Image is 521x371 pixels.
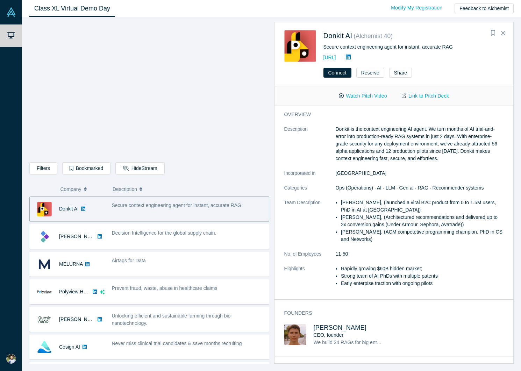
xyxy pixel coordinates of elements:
[113,182,137,197] span: Description
[488,28,498,38] button: Bookmark
[284,184,336,199] dt: Categories
[37,340,52,355] img: Cosign AI's Logo
[113,182,264,197] button: Description
[112,285,217,291] span: Prevent fraud, waste, abuse in healthcare claims
[284,265,336,294] dt: Highlights
[59,289,94,294] a: Polyview Health
[30,23,269,157] iframe: Alchemist Class XL Demo Day: Vault
[37,257,52,272] img: MELURNA's Logo
[354,33,393,40] small: ( Alchemist 40 )
[29,0,115,17] a: Class XL Virtual Demo Day
[323,55,336,60] a: [URL]
[59,344,80,350] a: Cosign AI
[6,354,16,364] img: Jim Mao's Account
[336,185,484,191] span: Ops (Operations) · AI · LLM · Gen ai · RAG · Recommender systems
[455,3,514,13] button: Feedback to Alchemist
[112,230,216,236] span: Decision Intelligence for the global supply chain.
[112,258,146,263] span: Airtags for Data
[284,170,336,184] dt: Incorporated in
[62,162,110,174] button: Bookmarked
[498,28,508,39] button: Close
[59,261,83,267] a: MELURNA
[284,324,306,345] img: Mikhail Baklanov's Profile Image
[323,68,351,78] button: Connect
[284,111,494,118] h3: overview
[284,30,316,62] img: Donkit AI's Logo
[60,182,81,197] span: Company
[6,7,16,17] img: Alchemist Vault Logo
[323,43,504,51] div: Secure context engineering agent for instant, accurate RAG
[59,316,99,322] a: [PERSON_NAME]
[341,228,504,243] li: [PERSON_NAME], (ACM competetive programming champion, PhD in CS and Networks)
[284,309,494,317] h3: Founders
[323,32,352,40] a: Donkit AI
[37,229,52,244] img: Kimaru AI's Logo
[59,206,79,212] a: Donkit AI
[112,313,233,326] span: Unlocking efficient and sustainable farming through bio-nanotechnology.
[356,68,384,78] button: Reserve
[331,90,394,102] button: Watch Pitch Video
[112,341,242,346] span: Never miss clinical trial candidates & save months recruiting
[341,272,504,280] li: Strong team of AI PhDs with multiple patents
[37,202,52,216] img: Donkit AI's Logo
[284,250,336,265] dt: No. of Employees
[284,199,336,250] dt: Team Description
[314,332,344,338] span: CEO, founder
[341,199,504,214] li: [PERSON_NAME], (launched a viral B2C product from 0 to 1.5M users, PhD in AI at [GEOGRAPHIC_DATA])
[29,162,57,174] button: Filters
[384,2,450,14] a: Modify My Registration
[336,126,504,162] p: Donkit is the context engineering AI agent. We turn months of AI trial-and-error into production-...
[60,182,106,197] button: Company
[59,234,99,239] a: [PERSON_NAME]
[284,126,336,170] dt: Description
[336,250,504,258] dd: 11-50
[115,162,164,174] button: HideStream
[341,265,504,272] li: Rapidly growing $60B hidden market;
[341,214,504,228] li: [PERSON_NAME], (Architectured recommendations and delivered up to 2x conversion gains (Under Armo...
[100,290,105,294] svg: dsa ai sparkles
[112,202,241,208] span: Secure context engineering agent for instant, accurate RAG
[389,68,412,78] button: Share
[37,285,52,299] img: Polyview Health's Logo
[341,280,504,287] li: Early enterpise traction with ongoing pilots
[394,90,456,102] a: Link to Pitch Deck
[336,170,504,177] dd: [GEOGRAPHIC_DATA]
[37,312,52,327] img: Qumir Nano's Logo
[314,324,367,331] a: [PERSON_NAME]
